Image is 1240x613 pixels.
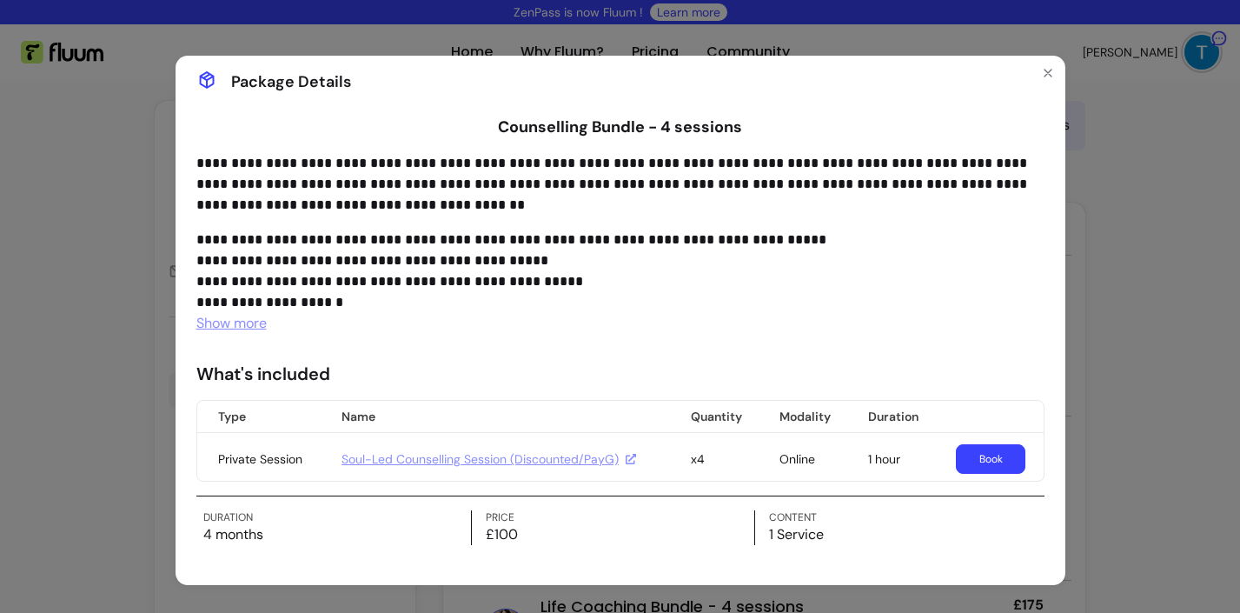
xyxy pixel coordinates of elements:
[321,401,670,433] th: Name
[196,314,267,332] span: Show more
[203,524,472,545] p: 4 months
[779,451,815,467] span: Online
[956,444,1025,474] a: Book
[769,524,1038,545] p: 1 Service
[196,362,1044,386] p: What's included
[670,401,759,433] th: Quantity
[197,401,322,433] th: Type
[868,451,900,467] span: 1 hour
[759,401,847,433] th: Modality
[691,451,705,467] span: x4
[218,451,302,467] span: Private Session
[1034,59,1062,87] button: Close
[196,115,1044,139] h1: Counselling Bundle - 4 sessions
[341,450,636,468] a: Soul-Led Counselling Session (Discounted/PayG)
[486,510,754,524] label: Price
[203,510,472,524] label: Duration
[486,524,754,545] p: £100
[231,70,351,94] span: Package Details
[769,510,1038,524] label: Content
[847,401,935,433] th: Duration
